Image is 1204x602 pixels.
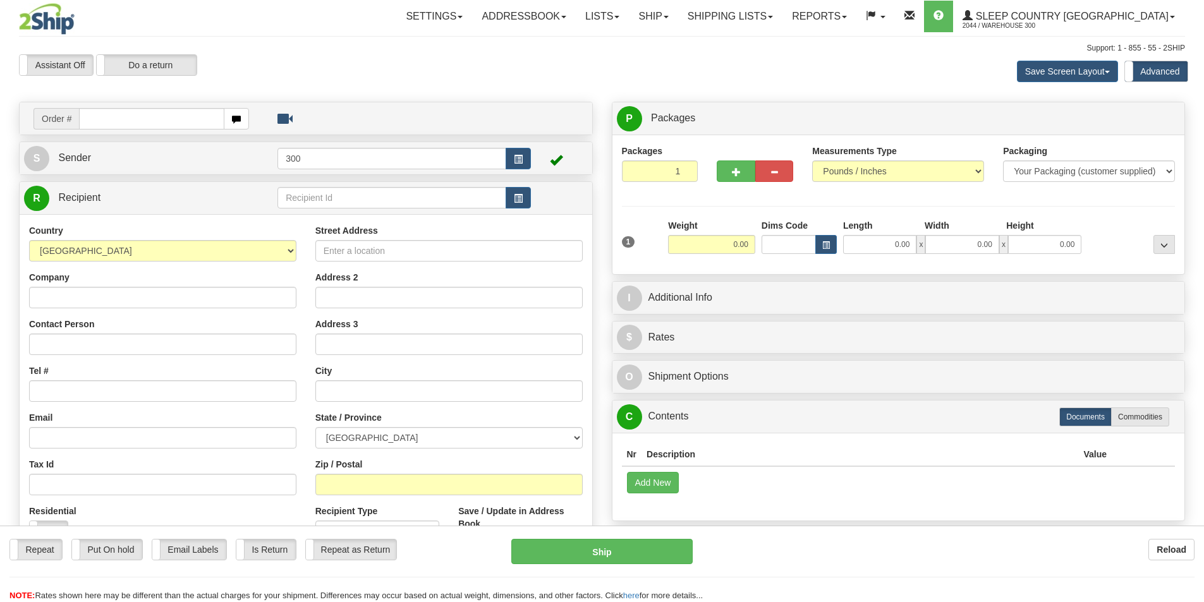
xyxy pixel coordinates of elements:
[236,539,296,560] label: Is Return
[1175,236,1203,365] iframe: chat widget
[10,539,62,560] label: Repeat
[306,539,396,560] label: Repeat as Return
[9,591,35,600] span: NOTE:
[622,145,663,157] label: Packages
[1078,443,1112,466] th: Value
[617,364,642,390] span: O
[1059,407,1112,426] label: Documents
[58,192,100,203] span: Recipient
[1017,61,1118,82] button: Save Screen Layout
[622,236,635,248] span: 1
[1111,407,1169,426] label: Commodities
[315,505,378,517] label: Recipient Type
[315,224,378,237] label: Street Address
[678,1,782,32] a: Shipping lists
[20,55,93,75] label: Assistant Off
[617,105,1181,131] a: P Packages
[97,55,197,75] label: Do a return
[72,539,142,560] label: Put On hold
[315,271,358,284] label: Address 2
[396,1,472,32] a: Settings
[29,318,94,330] label: Contact Person
[29,224,63,237] label: Country
[651,112,695,123] span: Packages
[472,1,576,32] a: Addressbook
[617,325,1181,351] a: $Rates
[315,240,583,262] input: Enter a location
[617,404,642,430] span: C
[29,505,76,517] label: Residential
[315,458,363,471] label: Zip / Postal
[1006,219,1034,232] label: Height
[277,148,506,169] input: Sender Id
[1125,61,1188,81] label: Advanced
[576,1,629,32] a: Lists
[668,219,697,232] label: Weight
[916,235,925,254] span: x
[963,20,1057,32] span: 2044 / Warehouse 300
[1153,235,1175,254] div: ...
[1157,545,1186,555] b: Reload
[29,364,49,377] label: Tel #
[29,411,52,424] label: Email
[24,146,49,171] span: S
[277,187,506,208] input: Recipient Id
[973,11,1169,21] span: Sleep Country [GEOGRAPHIC_DATA]
[617,364,1181,390] a: OShipment Options
[642,443,1078,466] th: Description
[33,108,79,129] span: Order #
[24,145,277,171] a: S Sender
[617,404,1181,430] a: CContents
[511,539,693,564] button: Ship
[29,458,54,471] label: Tax Id
[617,106,642,131] span: P
[315,318,358,330] label: Address 3
[782,1,856,32] a: Reports
[617,325,642,350] span: $
[762,219,808,232] label: Dims Code
[19,43,1185,54] div: Support: 1 - 855 - 55 - 2SHIP
[24,186,49,211] span: R
[627,472,679,493] button: Add New
[29,271,70,284] label: Company
[953,1,1184,32] a: Sleep Country [GEOGRAPHIC_DATA] 2044 / Warehouse 300
[152,539,226,560] label: Email Labels
[623,591,640,600] a: here
[24,185,250,211] a: R Recipient
[925,219,949,232] label: Width
[999,235,1008,254] span: x
[622,443,642,466] th: Nr
[19,3,75,35] img: logo2044.jpg
[30,521,68,541] label: No
[1003,145,1047,157] label: Packaging
[58,152,91,163] span: Sender
[315,411,382,424] label: State / Province
[843,219,873,232] label: Length
[617,285,1181,311] a: IAdditional Info
[617,286,642,311] span: I
[315,364,332,377] label: City
[1148,539,1195,560] button: Reload
[812,145,897,157] label: Measurements Type
[458,505,582,530] label: Save / Update in Address Book
[629,1,678,32] a: Ship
